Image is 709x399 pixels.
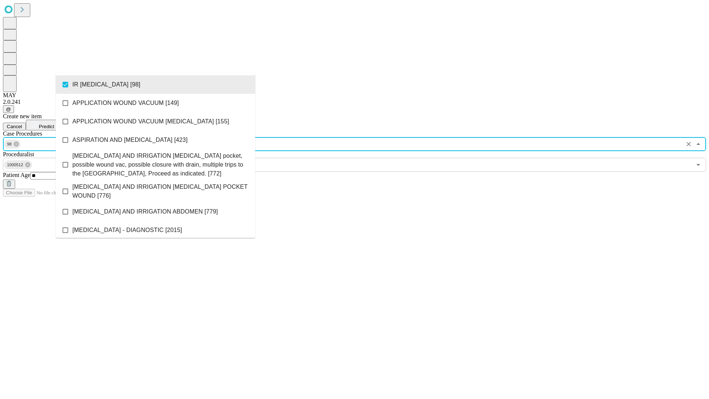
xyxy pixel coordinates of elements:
[3,151,34,157] span: Proceduralist
[3,172,30,178] span: Patient Age
[72,80,140,89] span: IR [MEDICAL_DATA] [98]
[39,124,54,129] span: Predict
[7,124,22,129] span: Cancel
[4,161,26,169] span: 1000512
[3,99,706,105] div: 2.0.241
[72,183,249,200] span: [MEDICAL_DATA] AND IRRIGATION [MEDICAL_DATA] POCKET WOUND [776]
[4,140,15,149] span: 98
[693,160,703,170] button: Open
[72,99,179,108] span: APPLICATION WOUND VACUUM [149]
[72,207,218,216] span: [MEDICAL_DATA] AND IRRIGATION ABDOMEN [779]
[3,123,26,130] button: Cancel
[4,140,21,149] div: 98
[693,139,703,149] button: Close
[72,136,188,144] span: ASPIRATION AND [MEDICAL_DATA] [423]
[72,226,182,235] span: [MEDICAL_DATA] - DIAGNOSTIC [2015]
[3,92,706,99] div: MAY
[3,113,42,119] span: Create new item
[26,120,60,130] button: Predict
[4,160,32,169] div: 1000512
[3,130,42,137] span: Scheduled Procedure
[72,151,249,178] span: [MEDICAL_DATA] AND IRRIGATION [MEDICAL_DATA] pocket, possible wound vac, possible closure with dr...
[684,139,694,149] button: Clear
[3,105,14,113] button: @
[72,117,229,126] span: APPLICATION WOUND VACUUM [MEDICAL_DATA] [155]
[6,106,11,112] span: @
